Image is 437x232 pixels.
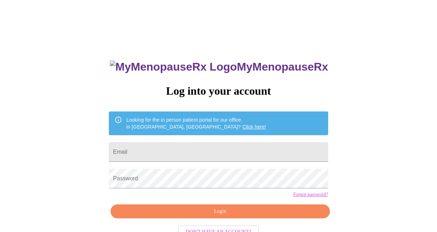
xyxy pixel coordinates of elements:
[109,85,328,97] h3: Log into your account
[111,204,330,219] button: Login
[119,207,322,216] span: Login
[110,60,237,73] img: MyMenopauseRx Logo
[242,124,266,130] a: Click here!
[110,60,328,73] h3: MyMenopauseRx
[126,114,266,133] div: Looking for the in person patient portal for our office in [GEOGRAPHIC_DATA], [GEOGRAPHIC_DATA]?
[293,192,328,197] a: Forgot password?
